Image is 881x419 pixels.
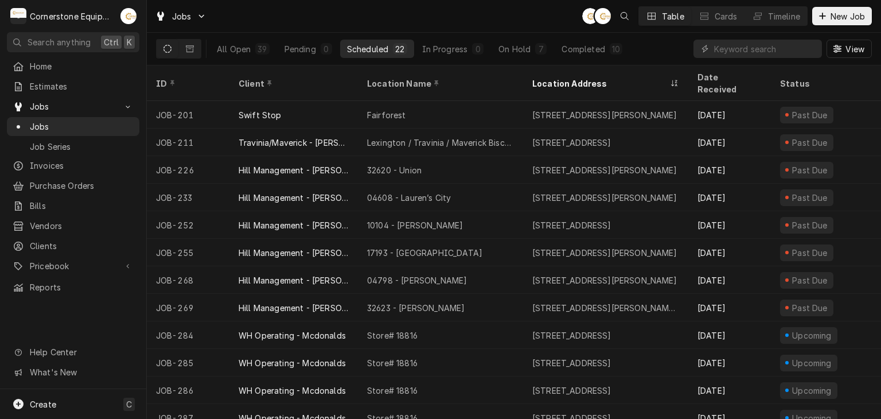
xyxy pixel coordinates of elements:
[688,266,771,294] div: [DATE]
[7,117,139,136] a: Jobs
[532,192,677,204] div: [STREET_ADDRESS][PERSON_NAME]
[7,32,139,52] button: Search anythingCtrlK
[30,121,134,133] span: Jobs
[323,43,330,55] div: 0
[30,180,134,192] span: Purchase Orders
[688,321,771,349] div: [DATE]
[239,137,349,149] div: Travinia/Maverick - [PERSON_NAME]
[367,329,418,342] div: Store# 18816
[532,164,677,176] div: [STREET_ADDRESS][PERSON_NAME]
[258,43,267,55] div: 39
[239,219,349,231] div: Hill Management - [PERSON_NAME]
[30,346,132,358] span: Help Center
[120,8,137,24] div: AB
[7,216,139,235] a: Vendors
[595,8,611,24] div: AB
[239,164,349,176] div: Hill Management - [PERSON_NAME]
[239,302,349,314] div: Hill Management - [PERSON_NAME]
[30,399,56,409] span: Create
[10,8,26,24] div: C
[30,10,114,22] div: Cornerstone Equipment Repair, LLC
[367,77,512,90] div: Location Name
[147,294,229,321] div: JOB-269
[768,10,800,22] div: Timeline
[7,196,139,215] a: Bills
[7,57,139,76] a: Home
[30,100,116,112] span: Jobs
[239,109,282,121] div: Swift Stop
[697,71,759,95] div: Date Received
[688,294,771,321] div: [DATE]
[367,109,406,121] div: Fairforest
[147,211,229,239] div: JOB-252
[7,278,139,297] a: Reports
[688,377,771,404] div: [DATE]
[239,274,349,286] div: Hill Management - [PERSON_NAME]
[791,164,829,176] div: Past Due
[791,357,833,369] div: Upcoming
[239,357,346,369] div: WH Operating - Mcdonalds
[30,80,134,92] span: Estimates
[239,247,349,259] div: Hill Management - [PERSON_NAME]
[532,219,611,231] div: [STREET_ADDRESS]
[30,160,134,172] span: Invoices
[7,257,139,276] a: Go to Pricebook
[714,40,816,58] input: Keyword search
[422,43,468,55] div: In Progress
[147,321,229,349] div: JOB-284
[367,302,465,314] div: 32623 - [PERSON_NAME]
[126,398,132,410] span: C
[367,164,422,176] div: 32620 - Union
[791,302,829,314] div: Past Due
[688,349,771,377] div: [DATE]
[7,343,139,362] a: Go to Help Center
[147,184,229,211] div: JOB-233
[791,219,829,231] div: Past Due
[791,109,829,121] div: Past Due
[532,302,679,314] div: [STREET_ADDRESS][PERSON_NAME][PERSON_NAME]
[532,329,611,342] div: [STREET_ADDRESS]
[662,10,684,22] div: Table
[688,129,771,156] div: [DATE]
[791,329,833,342] div: Upcoming
[791,385,833,397] div: Upcoming
[791,247,829,259] div: Past Due
[791,274,829,286] div: Past Due
[239,192,349,204] div: Hill Management - [PERSON_NAME]
[284,43,316,55] div: Pending
[843,43,867,55] span: View
[827,40,872,58] button: View
[367,219,463,231] div: 10104 - [PERSON_NAME]
[532,77,668,90] div: Location Address
[367,357,418,369] div: Store# 18816
[239,77,346,90] div: Client
[688,101,771,129] div: [DATE]
[367,385,418,397] div: Store# 18816
[156,77,218,90] div: ID
[395,43,404,55] div: 22
[147,349,229,377] div: JOB-285
[30,260,116,272] span: Pricebook
[147,239,229,266] div: JOB-255
[30,366,132,378] span: What's New
[7,176,139,195] a: Purchase Orders
[532,137,611,149] div: [STREET_ADDRESS]
[615,7,634,25] button: Open search
[217,43,251,55] div: All Open
[688,239,771,266] div: [DATE]
[562,43,605,55] div: Completed
[104,36,119,48] span: Ctrl
[688,211,771,239] div: [DATE]
[147,129,229,156] div: JOB-211
[7,77,139,96] a: Estimates
[150,7,211,26] a: Go to Jobs
[7,363,139,382] a: Go to What's New
[688,184,771,211] div: [DATE]
[30,200,134,212] span: Bills
[612,43,620,55] div: 10
[367,192,451,204] div: 04608 - Lauren’s City
[30,220,134,232] span: Vendors
[828,10,867,22] span: New Job
[582,8,598,24] div: AB
[537,43,544,55] div: 7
